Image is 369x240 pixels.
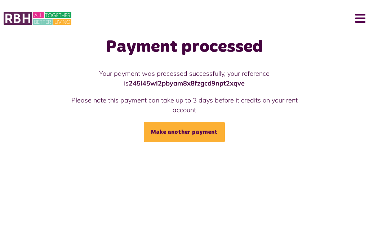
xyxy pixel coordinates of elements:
[59,95,310,115] p: Please note this payment can take up to 3 days before it credits on your rent account
[59,69,310,88] p: Your payment was processed successfully, your reference is
[129,79,245,87] strong: 245l45wi2pbyam8x8fzgcd9npt2xqve
[4,11,71,26] img: MyRBH
[144,122,225,142] a: Make another payment
[59,37,310,58] h1: Payment processed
